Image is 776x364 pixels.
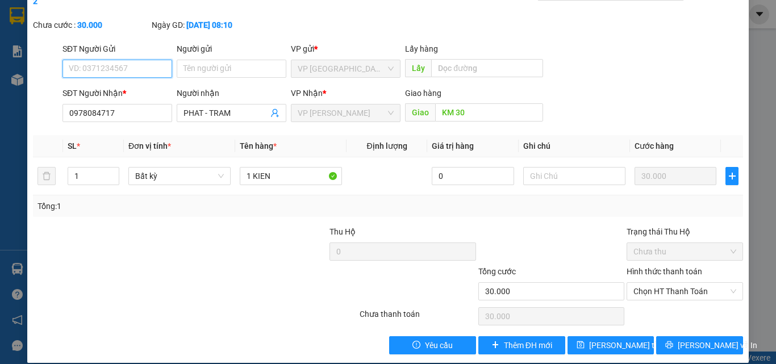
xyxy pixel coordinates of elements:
[298,60,394,77] span: VP Sài Gòn
[405,44,438,53] span: Lấy hàng
[123,14,151,41] img: logo.jpg
[635,167,716,185] input: 0
[95,54,156,68] li: (c) 2017
[329,227,356,236] span: Thu Hộ
[633,283,736,300] span: Chọn HT Thanh Toán
[73,16,109,109] b: BIÊN NHẬN GỬI HÀNG HÓA
[405,103,435,122] span: Giao
[627,225,743,238] div: Trạng thái Thu Hộ
[726,171,738,181] span: plus
[291,43,400,55] div: VP gửi
[589,339,680,352] span: [PERSON_NAME] thay đổi
[135,168,224,185] span: Bất kỳ
[577,341,585,350] span: save
[186,20,232,30] b: [DATE] 08:10
[95,43,156,52] b: [DOMAIN_NAME]
[37,200,301,212] div: Tổng: 1
[240,141,277,150] span: Tên hàng
[68,141,77,150] span: SL
[435,103,543,122] input: Dọc đường
[62,43,172,55] div: SĐT Người Gửi
[291,89,323,98] span: VP Nhận
[14,73,64,127] b: [PERSON_NAME]
[523,167,625,185] input: Ghi Chú
[37,167,56,185] button: delete
[665,341,673,350] span: printer
[627,267,702,276] label: Hình thức thanh toán
[491,341,499,350] span: plus
[128,141,171,150] span: Đơn vị tính
[177,43,286,55] div: Người gửi
[298,104,394,122] span: VP Phan Thiết
[270,108,279,118] span: user-add
[358,308,477,328] div: Chưa thanh toán
[504,339,552,352] span: Thêm ĐH mới
[635,141,674,150] span: Cước hàng
[405,59,431,77] span: Lấy
[152,19,268,31] div: Ngày GD:
[478,336,565,354] button: plusThêm ĐH mới
[389,336,476,354] button: exclamation-circleYêu cầu
[478,267,516,276] span: Tổng cước
[432,141,474,150] span: Giá trị hàng
[33,19,149,31] div: Chưa cước :
[656,336,743,354] button: printer[PERSON_NAME] và In
[425,339,453,352] span: Yêu cầu
[725,167,739,185] button: plus
[633,243,736,260] span: Chưa thu
[405,89,441,98] span: Giao hàng
[240,167,342,185] input: VD: Bàn, Ghế
[62,87,172,99] div: SĐT Người Nhận
[177,87,286,99] div: Người nhận
[77,20,102,30] b: 30.000
[366,141,407,150] span: Định lượng
[431,59,543,77] input: Dọc đường
[412,341,420,350] span: exclamation-circle
[568,336,654,354] button: save[PERSON_NAME] thay đổi
[519,135,630,157] th: Ghi chú
[678,339,757,352] span: [PERSON_NAME] và In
